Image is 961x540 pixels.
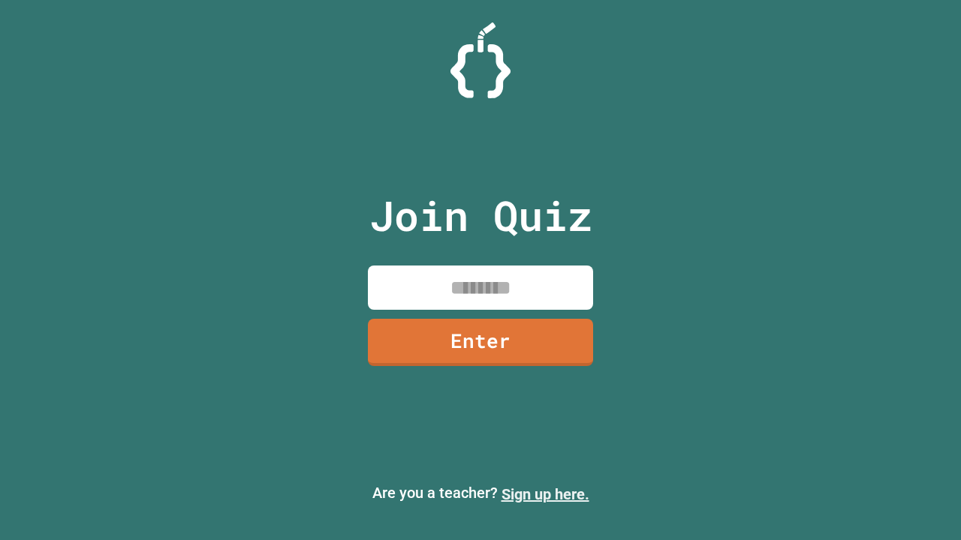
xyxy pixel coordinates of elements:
p: Are you a teacher? [12,481,949,505]
iframe: chat widget [836,415,946,478]
iframe: chat widget [898,480,946,525]
p: Join Quiz [369,184,592,247]
a: Sign up here. [502,485,589,503]
img: Logo.svg [450,22,511,98]
a: Enter [368,319,593,366]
